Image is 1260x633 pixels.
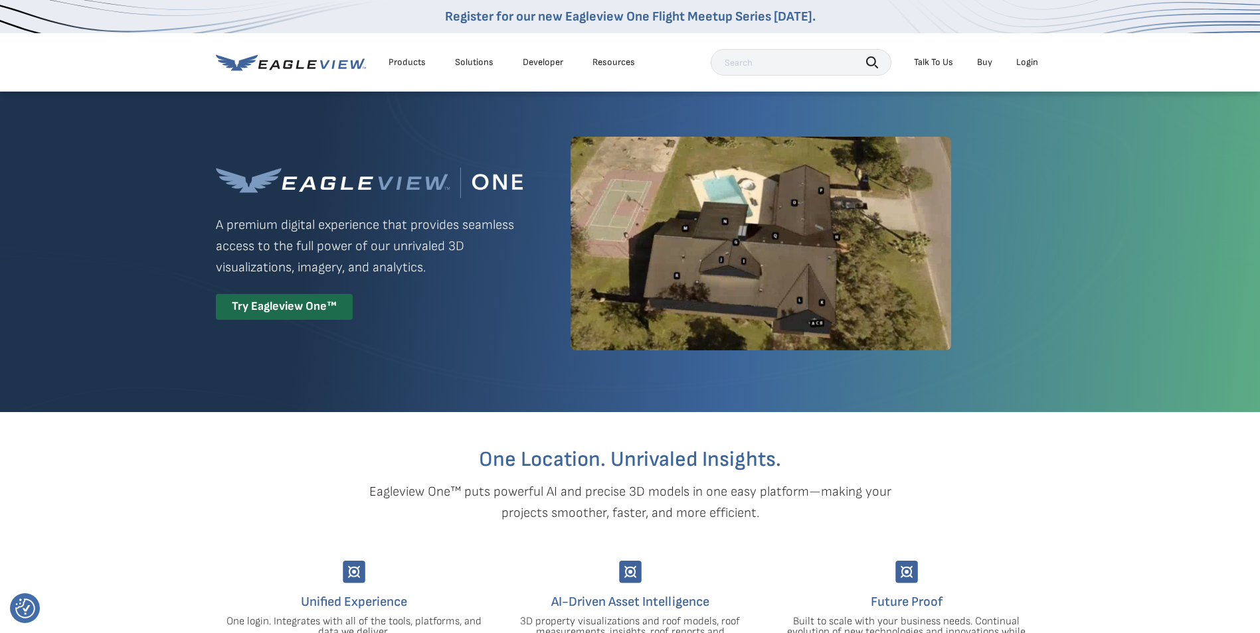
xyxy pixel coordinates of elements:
a: Developer [523,56,563,68]
input: Search [711,49,891,76]
h2: One Location. Unrivaled Insights. [226,449,1035,470]
h4: AI-Driven Asset Intelligence [502,591,759,612]
img: Group-9744.svg [619,561,642,583]
img: Group-9744.svg [343,561,365,583]
img: Eagleview One™ [216,167,523,198]
div: Login [1016,56,1038,68]
div: Solutions [455,56,494,68]
h4: Future Proof [778,591,1035,612]
a: Register for our new Eagleview One Flight Meetup Series [DATE]. [445,9,816,25]
div: Talk To Us [914,56,953,68]
div: Resources [592,56,635,68]
div: Products [389,56,426,68]
button: Consent Preferences [15,598,35,618]
img: Revisit consent button [15,598,35,618]
p: A premium digital experience that provides seamless access to the full power of our unrivaled 3D ... [216,214,523,278]
img: Group-9744.svg [895,561,918,583]
p: Eagleview One™ puts powerful AI and precise 3D models in one easy platform—making your projects s... [346,481,915,524]
h4: Unified Experience [226,591,482,612]
a: Buy [977,56,992,68]
div: Try Eagleview One™ [216,294,353,320]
